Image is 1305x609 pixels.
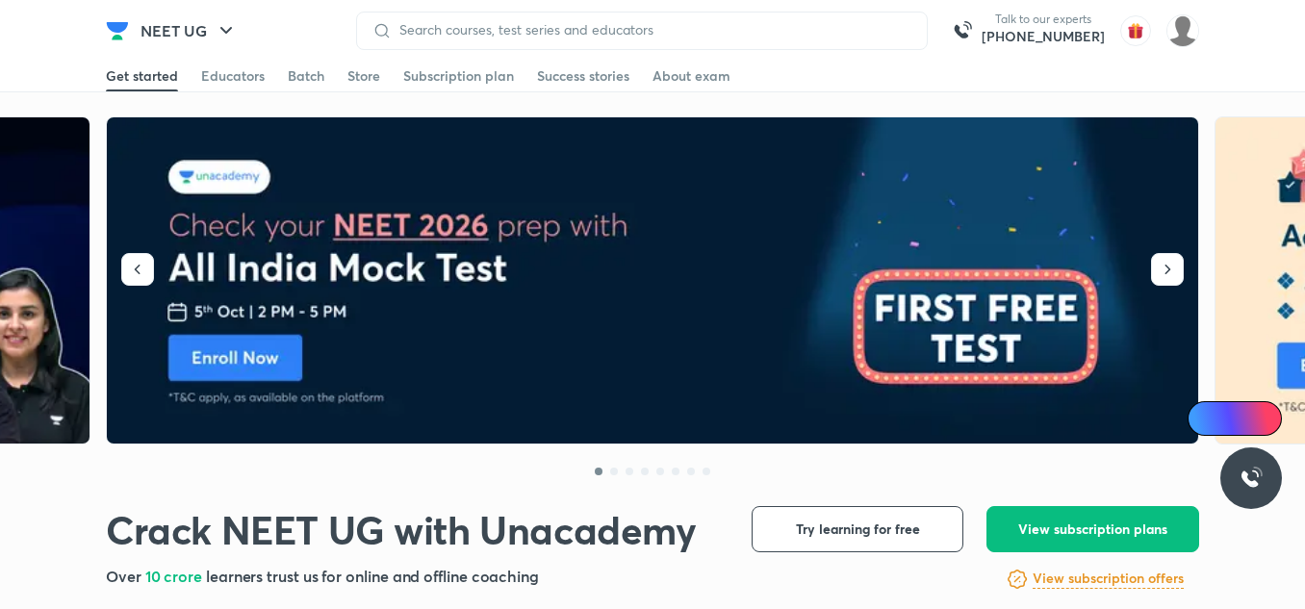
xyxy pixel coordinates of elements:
[537,66,629,86] div: Success stories
[403,66,514,86] div: Subscription plan
[652,61,730,91] a: About exam
[1033,568,1184,591] a: View subscription offers
[106,19,129,42] img: Company Logo
[652,66,730,86] div: About exam
[106,506,697,553] h1: Crack NEET UG with Unacademy
[1188,401,1282,436] a: Ai Doubts
[288,66,324,86] div: Batch
[145,566,206,586] span: 10 crore
[982,27,1105,46] a: [PHONE_NUMBER]
[347,61,380,91] a: Store
[986,506,1199,552] button: View subscription plans
[288,61,324,91] a: Batch
[1240,467,1263,490] img: ttu
[347,66,380,86] div: Store
[1199,411,1215,426] img: Icon
[392,22,911,38] input: Search courses, test series and educators
[752,506,963,552] button: Try learning for free
[1219,411,1270,426] span: Ai Doubts
[796,520,920,539] span: Try learning for free
[1033,569,1184,589] h6: View subscription offers
[982,12,1105,27] p: Talk to our experts
[129,12,249,50] button: NEET UG
[106,61,178,91] a: Get started
[206,566,539,586] span: learners trust us for online and offline coaching
[106,66,178,86] div: Get started
[403,61,514,91] a: Subscription plan
[1120,15,1151,46] img: avatar
[106,566,145,586] span: Over
[943,12,982,50] img: call-us
[201,61,265,91] a: Educators
[1018,520,1167,539] span: View subscription plans
[201,66,265,86] div: Educators
[1166,14,1199,47] img: Mahi Singh
[537,61,629,91] a: Success stories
